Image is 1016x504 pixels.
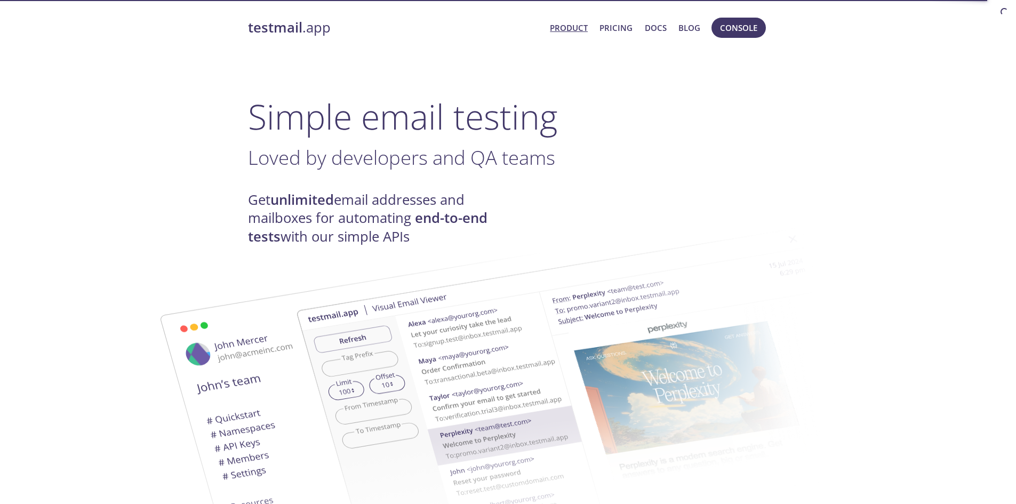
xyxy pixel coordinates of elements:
span: Loved by developers and QA teams [248,144,555,171]
h4: Get email addresses and mailboxes for automating with our simple APIs [248,191,508,246]
strong: testmail [248,18,302,37]
a: testmail.app [248,19,542,37]
strong: end-to-end tests [248,209,487,245]
h1: Simple email testing [248,96,769,137]
a: Docs [645,21,667,35]
span: Console [720,21,757,35]
strong: unlimited [270,190,334,209]
button: Console [711,18,766,38]
a: Blog [678,21,700,35]
a: Product [550,21,588,35]
a: Pricing [599,21,633,35]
